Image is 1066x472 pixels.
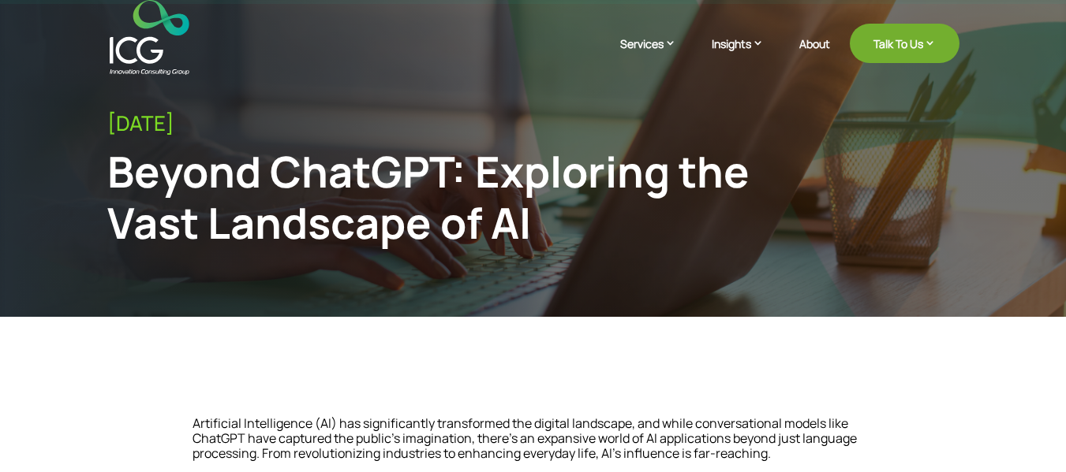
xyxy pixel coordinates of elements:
a: Insights [712,35,780,75]
a: Services [620,35,692,75]
div: Beyond ChatGPT: Exploring the Vast Landscape of AI [107,146,764,248]
iframe: Chat Widget [987,396,1066,472]
a: Talk To Us [850,24,959,63]
a: About [799,38,830,75]
div: [DATE] [107,111,959,136]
